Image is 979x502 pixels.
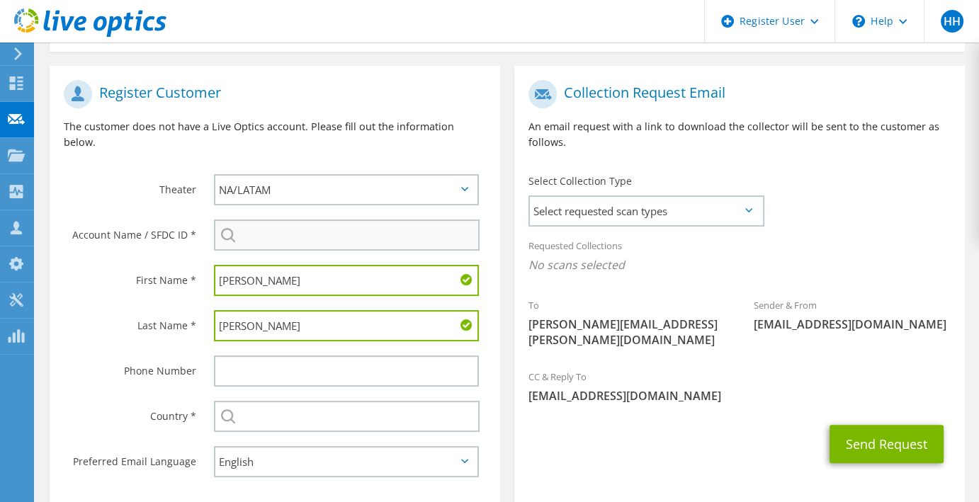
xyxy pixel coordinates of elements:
label: Account Name / SFDC ID * [64,219,196,242]
h1: Register Customer [64,80,479,108]
p: The customer does not have a Live Optics account. Please fill out the information below. [64,119,486,150]
span: No scans selected [528,257,951,273]
label: Theater [64,174,196,197]
div: Sender & From [740,290,965,339]
div: To [514,290,740,355]
div: Requested Collections [514,231,965,283]
span: [EMAIL_ADDRESS][DOMAIN_NAME] [754,316,951,332]
span: Select requested scan types [530,197,762,225]
div: CC & Reply To [514,362,965,411]
label: Preferred Email Language [64,446,196,469]
label: Country * [64,401,196,423]
svg: \n [852,15,865,28]
span: [PERSON_NAME][EMAIL_ADDRESS][PERSON_NAME][DOMAIN_NAME] [528,316,725,348]
span: [EMAIL_ADDRESS][DOMAIN_NAME] [528,388,951,404]
label: First Name * [64,265,196,287]
p: An email request with a link to download the collector will be sent to the customer as follows. [528,119,951,150]
button: Send Request [830,425,944,463]
label: Last Name * [64,310,196,333]
span: HH [941,10,963,33]
h1: Collection Request Email [528,80,944,108]
label: Select Collection Type [528,174,632,188]
label: Phone Number [64,355,196,378]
